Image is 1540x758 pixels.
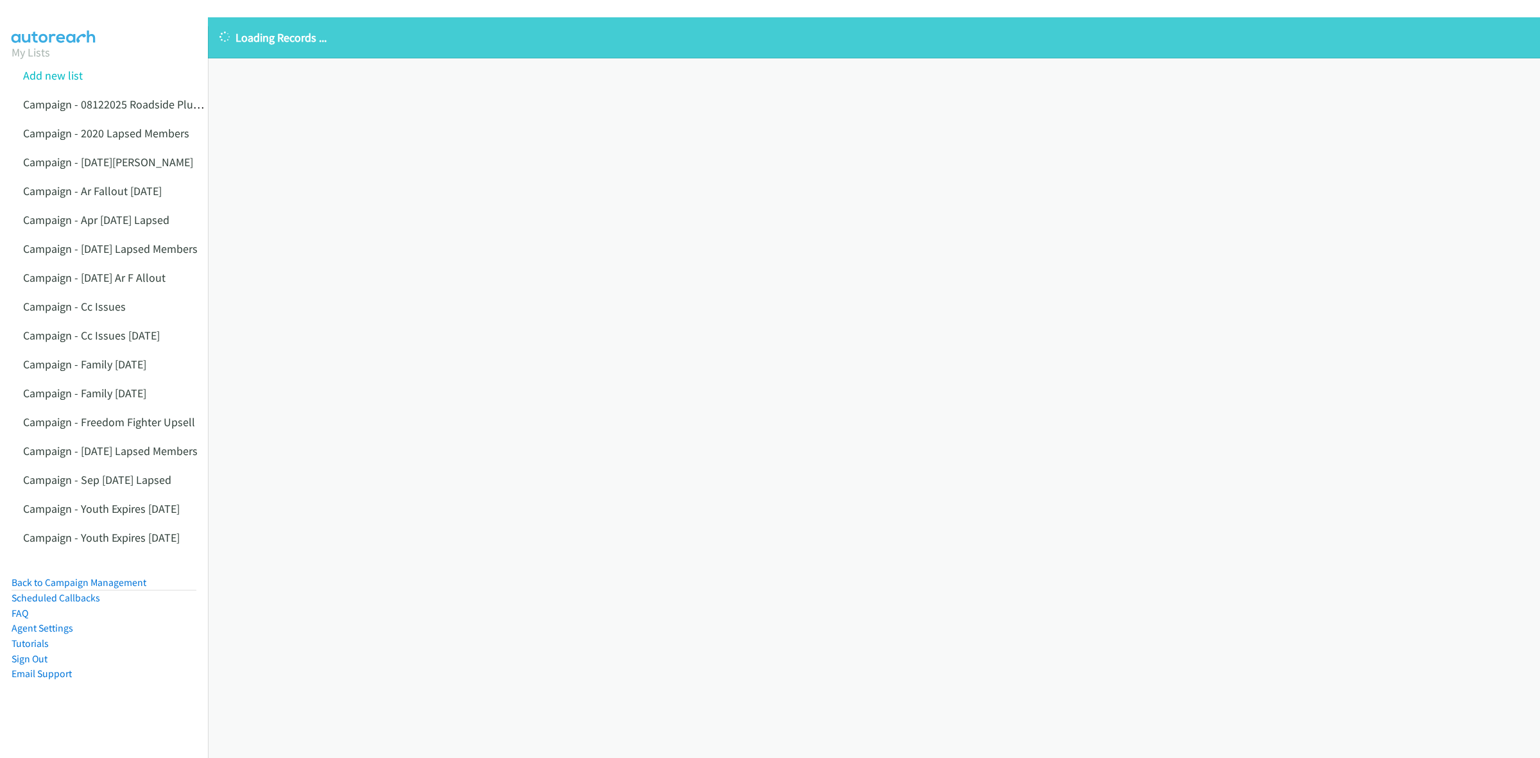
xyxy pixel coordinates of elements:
a: Campaign - [DATE] Ar F Allout [23,270,166,285]
a: Campaign - [DATE][PERSON_NAME] [23,155,193,169]
a: Agent Settings [12,622,73,634]
a: FAQ [12,607,28,619]
a: Campaign - Youth Expires [DATE] [23,530,180,545]
a: Scheduled Callbacks [12,592,100,604]
a: Sign Out [12,653,47,665]
a: Campaign - [DATE] Lapsed Members [23,444,198,458]
a: Tutorials [12,637,49,650]
a: Campaign - 08122025 Roadside Plus No Vehicles [23,97,257,112]
a: Campaign - Cc Issues [23,299,126,314]
a: My Lists [12,45,50,60]
a: Back to Campaign Management [12,576,146,589]
a: Campaign - Cc Issues [DATE] [23,328,160,343]
a: Campaign - Youth Expires [DATE] [23,501,180,516]
a: Campaign - Apr [DATE] Lapsed [23,212,169,227]
a: Campaign - Family [DATE] [23,357,146,372]
a: Add new list [23,68,83,83]
a: Campaign - Ar Fallout [DATE] [23,184,162,198]
a: Campaign - Sep [DATE] Lapsed [23,472,171,487]
a: Campaign - Freedom Fighter Upsell [23,415,195,429]
a: Campaign - 2020 Lapsed Members [23,126,189,141]
a: Campaign - Family [DATE] [23,386,146,401]
a: Campaign - [DATE] Lapsed Members [23,241,198,256]
a: Email Support [12,668,72,680]
p: Loading Records ... [219,29,1528,46]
